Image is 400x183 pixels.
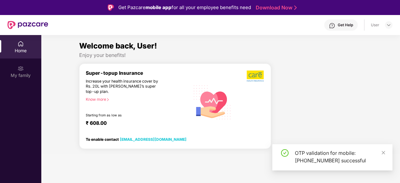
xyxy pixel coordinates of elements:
span: check-circle [281,149,289,157]
div: Starting from as low as [86,113,163,118]
div: Increase your health insurance cover by Rs. 20L with [PERSON_NAME]’s super top-up plan. [86,79,163,94]
div: Get Help [338,23,353,28]
img: b5dec4f62d2307b9de63beb79f102df3.png [247,70,264,82]
div: Get Pazcare for all your employee benefits need [118,4,251,11]
a: Download Now [256,4,295,11]
div: ₹ 608.00 [86,120,184,128]
img: New Pazcare Logo [8,21,48,29]
span: close [381,150,386,155]
div: To enable contact [86,137,187,141]
div: Super-topup Insurance [86,70,190,76]
div: User [371,23,379,28]
div: Know more [86,97,186,101]
div: OTP validation for mobile: [PHONE_NUMBER] successful [295,149,385,164]
img: svg+xml;base64,PHN2ZyBpZD0iRHJvcGRvd24tMzJ4MzIiIHhtbG5zPSJodHRwOi8vd3d3LnczLm9yZy8yMDAwL3N2ZyIgd2... [386,23,391,28]
span: Welcome back, User! [79,41,157,50]
span: right [106,98,110,101]
img: svg+xml;base64,PHN2ZyB3aWR0aD0iMjAiIGhlaWdodD0iMjAiIHZpZXdCb3g9IjAgMCAyMCAyMCIgZmlsbD0ibm9uZSIgeG... [18,65,24,72]
img: Logo [108,4,114,11]
strong: mobile app [146,4,172,10]
img: Stroke [294,4,297,11]
a: [EMAIL_ADDRESS][DOMAIN_NAME] [120,137,187,142]
img: svg+xml;base64,PHN2ZyB4bWxucz0iaHR0cDovL3d3dy53My5vcmcvMjAwMC9zdmciIHhtbG5zOnhsaW5rPSJodHRwOi8vd3... [190,79,235,125]
img: svg+xml;base64,PHN2ZyBpZD0iSG9tZSIgeG1sbnM9Imh0dHA6Ly93d3cudzMub3JnLzIwMDAvc3ZnIiB3aWR0aD0iMjAiIG... [18,41,24,47]
img: svg+xml;base64,PHN2ZyBpZD0iSGVscC0zMngzMiIgeG1sbnM9Imh0dHA6Ly93d3cudzMub3JnLzIwMDAvc3ZnIiB3aWR0aD... [329,23,335,29]
div: Enjoy your benefits! [79,52,362,58]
